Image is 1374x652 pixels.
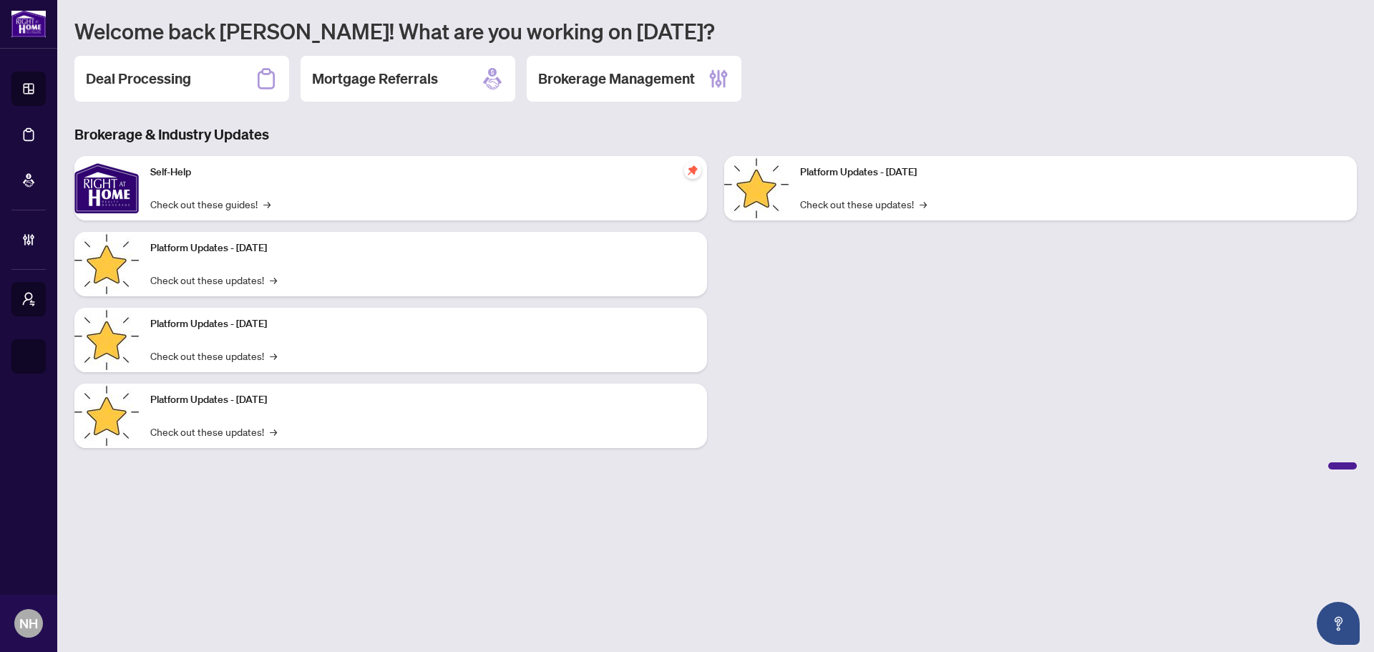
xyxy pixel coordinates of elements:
span: → [270,272,277,288]
img: Platform Updates - September 16, 2025 [74,232,139,296]
a: Check out these updates!→ [800,196,927,212]
span: → [270,348,277,364]
h2: Brokerage Management [538,69,695,89]
h1: Welcome back [PERSON_NAME]! What are you working on [DATE]? [74,17,1357,44]
a: Check out these updates!→ [150,348,277,364]
span: NH [19,613,38,633]
span: pushpin [684,162,701,179]
a: Check out these guides!→ [150,196,271,212]
span: → [270,424,277,439]
a: Check out these updates!→ [150,272,277,288]
span: user-switch [21,292,36,306]
p: Platform Updates - [DATE] [800,165,1345,180]
p: Platform Updates - [DATE] [150,316,696,332]
img: Self-Help [74,156,139,220]
p: Platform Updates - [DATE] [150,240,696,256]
span: → [263,196,271,212]
img: Platform Updates - July 8, 2025 [74,384,139,448]
h2: Mortgage Referrals [312,69,438,89]
a: Check out these updates!→ [150,424,277,439]
span: → [920,196,927,212]
p: Platform Updates - [DATE] [150,392,696,408]
button: Open asap [1317,602,1360,645]
img: Platform Updates - July 21, 2025 [74,308,139,372]
img: logo [11,11,46,37]
img: Platform Updates - June 23, 2025 [724,156,789,220]
p: Self-Help [150,165,696,180]
h3: Brokerage & Industry Updates [74,125,1357,145]
h2: Deal Processing [86,69,191,89]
